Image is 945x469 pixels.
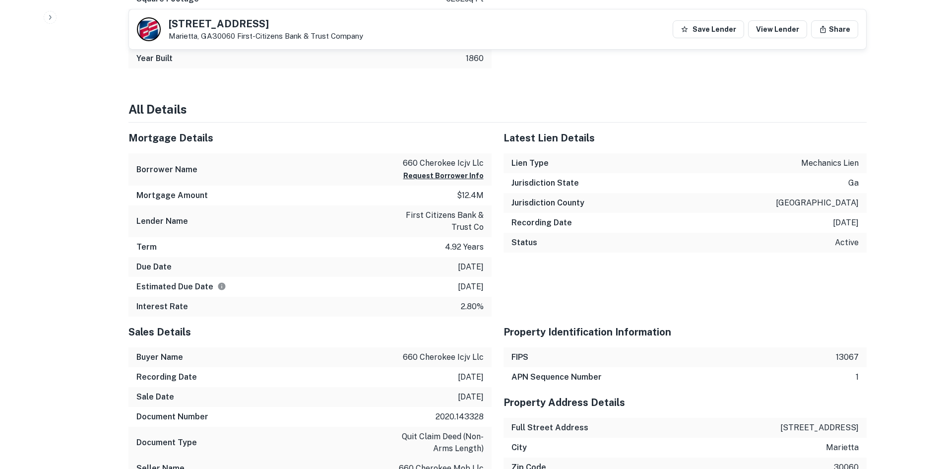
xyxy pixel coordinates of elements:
h5: Mortgage Details [128,131,492,145]
h6: Full Street Address [511,422,588,434]
p: mechanics lien [801,157,859,169]
svg: Estimate is based on a standard schedule for this type of loan. [217,282,226,291]
p: [DATE] [458,391,484,403]
h5: Latest Lien Details [504,131,867,145]
p: [DATE] [458,371,484,383]
p: 1860 [466,53,484,65]
p: active [835,237,859,249]
h6: Jurisdiction County [511,197,584,209]
h6: Recording Date [136,371,197,383]
h6: Sale Date [136,391,174,403]
p: 660 cherokee icjv llc [403,351,484,363]
p: 2.80% [461,301,484,313]
p: 2020.143328 [436,411,484,423]
p: 1 [856,371,859,383]
h6: City [511,442,527,454]
h5: Property Address Details [504,395,867,410]
h6: Borrower Name [136,164,197,176]
p: first citizens bank & trust co [394,209,484,233]
p: 660 cherokee icjv llc [403,157,484,169]
p: [STREET_ADDRESS] [780,422,859,434]
h6: APN Sequence Number [511,371,602,383]
h6: Estimated Due Date [136,281,226,293]
p: [DATE] [458,281,484,293]
button: Request Borrower Info [403,170,484,182]
h6: Document Type [136,437,197,449]
h5: Property Identification Information [504,325,867,339]
iframe: Chat Widget [895,390,945,437]
h6: Buyer Name [136,351,183,363]
h6: Document Number [136,411,208,423]
h4: All Details [128,100,867,118]
p: 4.92 years [445,241,484,253]
a: View Lender [748,20,807,38]
p: Marietta, GA30060 [169,32,363,41]
h6: Lender Name [136,215,188,227]
p: quit claim deed (non-arms length) [394,431,484,455]
h6: Interest Rate [136,301,188,313]
h6: Year Built [136,53,173,65]
h6: FIPS [511,351,528,363]
p: [GEOGRAPHIC_DATA] [776,197,859,209]
h6: Jurisdiction State [511,177,579,189]
h6: Mortgage Amount [136,190,208,201]
p: $12.4m [457,190,484,201]
h6: Status [511,237,537,249]
a: First-citizens Bank & Trust Company [237,32,363,40]
p: 13067 [836,351,859,363]
h6: Term [136,241,157,253]
button: Share [811,20,858,38]
p: marietta [826,442,859,454]
h5: [STREET_ADDRESS] [169,19,363,29]
p: [DATE] [458,261,484,273]
h6: Recording Date [511,217,572,229]
h6: Due Date [136,261,172,273]
h6: Lien Type [511,157,549,169]
p: [DATE] [833,217,859,229]
p: ga [848,177,859,189]
h5: Sales Details [128,325,492,339]
button: Save Lender [673,20,744,38]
